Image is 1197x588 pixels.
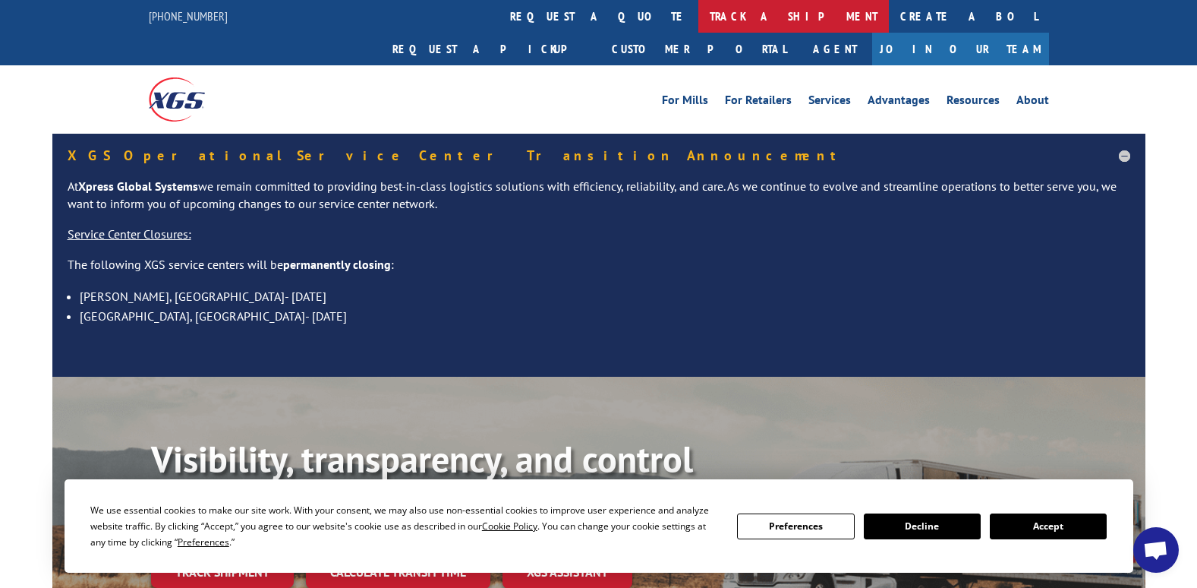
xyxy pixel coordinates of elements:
a: Resources [947,94,1000,111]
a: Customer Portal [600,33,798,65]
li: [PERSON_NAME], [GEOGRAPHIC_DATA]- [DATE] [80,286,1130,306]
button: Preferences [737,514,854,539]
strong: Xpress Global Systems [78,179,198,194]
a: Open chat [1133,527,1179,573]
u: Service Center Closures: [68,226,191,242]
div: We use essential cookies to make our site work. With your consent, we may also use non-essential ... [90,502,719,550]
strong: permanently closing [283,257,391,272]
a: Request a pickup [381,33,600,65]
div: Cookie Consent Prompt [65,479,1133,573]
h5: XGS Operational Service Center Transition Announcement [68,149,1130,163]
a: [PHONE_NUMBER] [149,8,228,24]
a: Services [808,94,851,111]
a: For Mills [662,94,708,111]
span: Cookie Policy [482,520,537,533]
p: At we remain committed to providing best-in-class logistics solutions with efficiency, reliabilit... [68,178,1130,226]
a: For Retailers [725,94,792,111]
button: Accept [990,514,1107,539]
b: Visibility, transparency, and control for your entire supply chain. [151,435,693,526]
a: About [1016,94,1049,111]
button: Decline [864,514,981,539]
a: Advantages [868,94,930,111]
a: Join Our Team [872,33,1049,65]
p: The following XGS service centers will be : [68,256,1130,286]
span: Preferences [178,536,229,548]
a: Agent [798,33,872,65]
li: [GEOGRAPHIC_DATA], [GEOGRAPHIC_DATA]- [DATE] [80,306,1130,326]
